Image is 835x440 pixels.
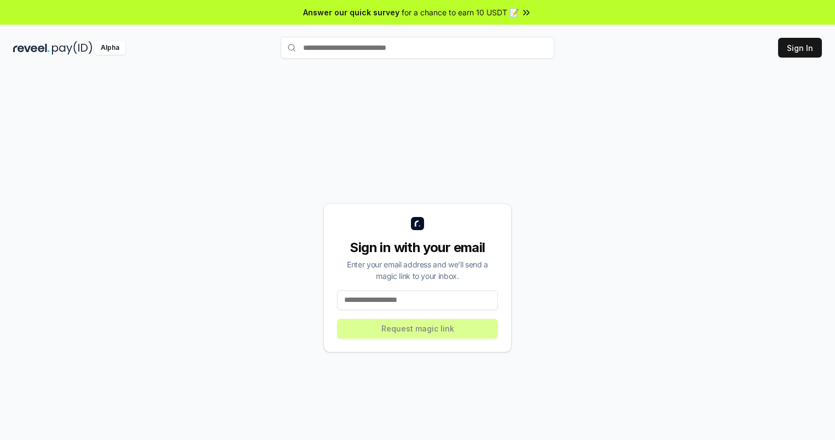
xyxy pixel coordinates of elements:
div: Sign in with your email [337,239,498,256]
div: Alpha [95,41,125,55]
img: reveel_dark [13,41,50,55]
img: pay_id [52,41,92,55]
button: Sign In [778,38,822,58]
span: for a chance to earn 10 USDT 📝 [402,7,519,18]
span: Answer our quick survey [303,7,399,18]
img: logo_small [411,217,424,230]
div: Enter your email address and we’ll send a magic link to your inbox. [337,259,498,282]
